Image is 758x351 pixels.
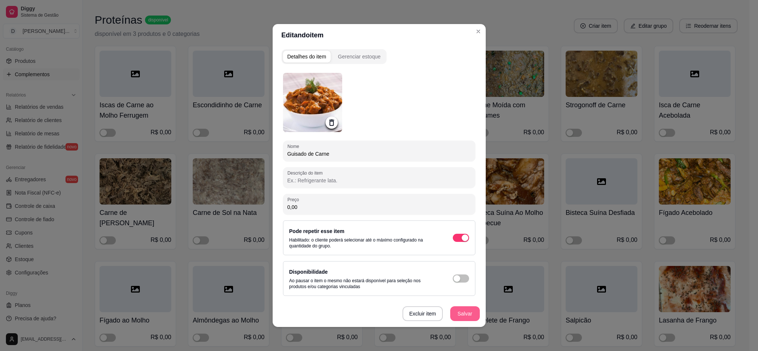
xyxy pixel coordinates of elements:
header: Editando item [273,24,486,46]
label: Descrição do item [287,170,325,176]
input: Nome [287,150,471,158]
button: Excluir item [402,306,442,321]
label: Pode repetir esse item [289,228,344,234]
p: Habilitado: o cliente poderá selecionar até o máximo configurado na quantidade do grupo. [289,237,438,249]
div: Detalhes do item [287,53,326,60]
div: complement-group [282,49,387,64]
input: Preço [287,203,471,211]
label: Disponibilidade [289,269,328,275]
label: Preço [287,196,301,203]
p: Ao pausar o item o mesmo não estará disponível para seleção nos produtos e/ou categorias vinculadas [289,278,438,290]
div: complement-group [282,49,477,64]
input: Descrição do item [287,177,471,184]
img: logo da loja [283,73,342,132]
button: Close [472,26,484,37]
div: Gerenciar estoque [338,53,381,60]
button: Salvar [450,306,480,321]
label: Nome [287,143,302,149]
